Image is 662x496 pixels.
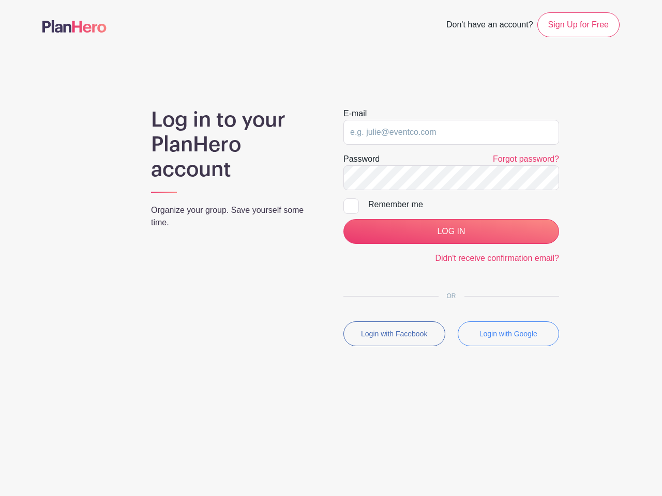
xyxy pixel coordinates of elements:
span: Don't have an account? [446,14,533,37]
p: Organize your group. Save yourself some time. [151,204,319,229]
a: Sign Up for Free [537,12,620,37]
input: e.g. julie@eventco.com [343,120,559,145]
div: Remember me [368,198,559,211]
input: LOG IN [343,219,559,244]
a: Didn't receive confirmation email? [435,254,559,262]
a: Forgot password? [493,154,559,163]
label: E-mail [343,107,367,120]
small: Login with Google [479,330,537,338]
h1: Log in to your PlanHero account [151,107,319,182]
span: OR [439,292,464,300]
small: Login with Facebook [361,330,427,338]
button: Login with Google [458,321,560,346]
label: Password [343,153,380,165]
button: Login with Facebook [343,321,445,346]
img: logo-507f7623f17ff9eddc593b1ce0a138ce2505c220e1c5a4e2b4648c50719b7d32.svg [42,20,107,33]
